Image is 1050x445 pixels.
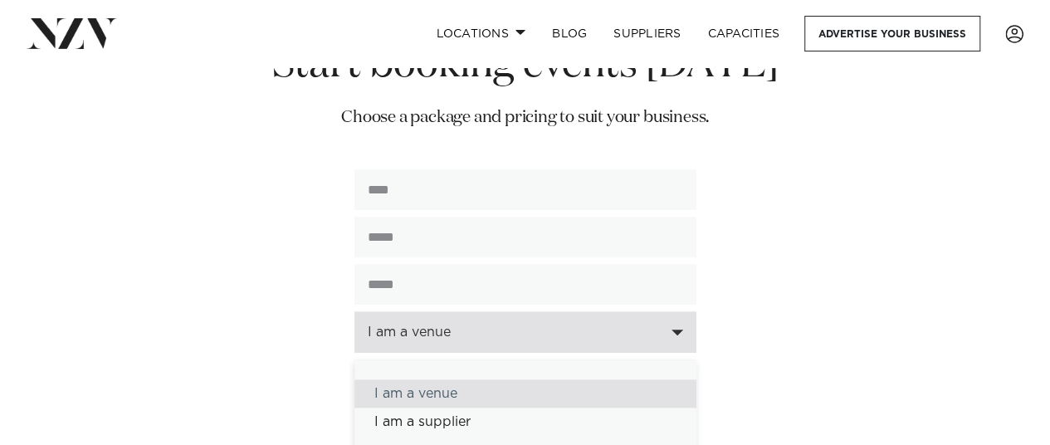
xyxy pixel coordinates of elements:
a: BLOG [539,16,600,51]
div: I am a venue [354,379,696,408]
div: I am a venue [368,325,665,340]
a: Capacities [695,16,794,51]
p: Choose a package and pricing to suit your business. [12,105,1038,130]
a: Locations [422,16,539,51]
div: I am a supplier [354,408,696,436]
a: SUPPLIERS [600,16,694,51]
a: Advertise your business [804,16,980,51]
img: nzv-logo.png [27,18,117,48]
